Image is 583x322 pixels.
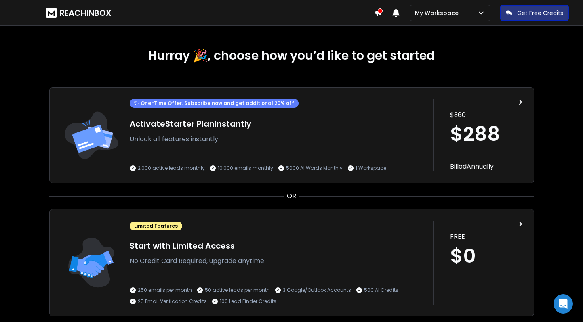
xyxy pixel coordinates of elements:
[356,165,386,171] p: 1 Workspace
[283,287,351,293] p: 3 Google/Outlook Accounts
[450,247,522,266] h1: $0
[450,110,522,120] p: $ 360
[46,8,57,18] img: logo
[130,256,425,266] p: No Credit Card Required, upgrade anytime
[517,9,563,17] p: Get Free Credits
[130,240,425,251] h1: Start with Limited Access
[220,298,276,305] p: 100 Lead Finder Credits
[61,221,122,305] img: trail
[218,165,273,171] p: 10,000 emails monthly
[61,99,122,171] img: trail
[138,165,205,171] p: 2,000 active leads monthly
[130,222,182,230] div: Limited Features
[60,7,112,19] h1: REACHINBOX
[415,9,462,17] p: My Workspace
[500,5,569,21] button: Get Free Credits
[450,125,522,144] h1: $ 288
[130,99,299,108] div: One-Time Offer. Subscribe now and get additional 20% off
[364,287,398,293] p: 500 AI Credits
[554,294,573,314] div: Open Intercom Messenger
[450,162,522,171] p: Billed Annually
[205,287,270,293] p: 50 active leads per month
[138,298,207,305] p: 25 Email Verification Credits
[130,118,425,130] h1: Activate Starter Plan Instantly
[138,287,192,293] p: 250 emails per month
[286,165,343,171] p: 5000 AI Words Monthly
[49,191,534,201] div: OR
[130,134,425,144] p: Unlock all features instantly
[450,232,522,242] p: FREE
[49,48,534,63] h1: Hurray 🎉, choose how you’d like to get started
